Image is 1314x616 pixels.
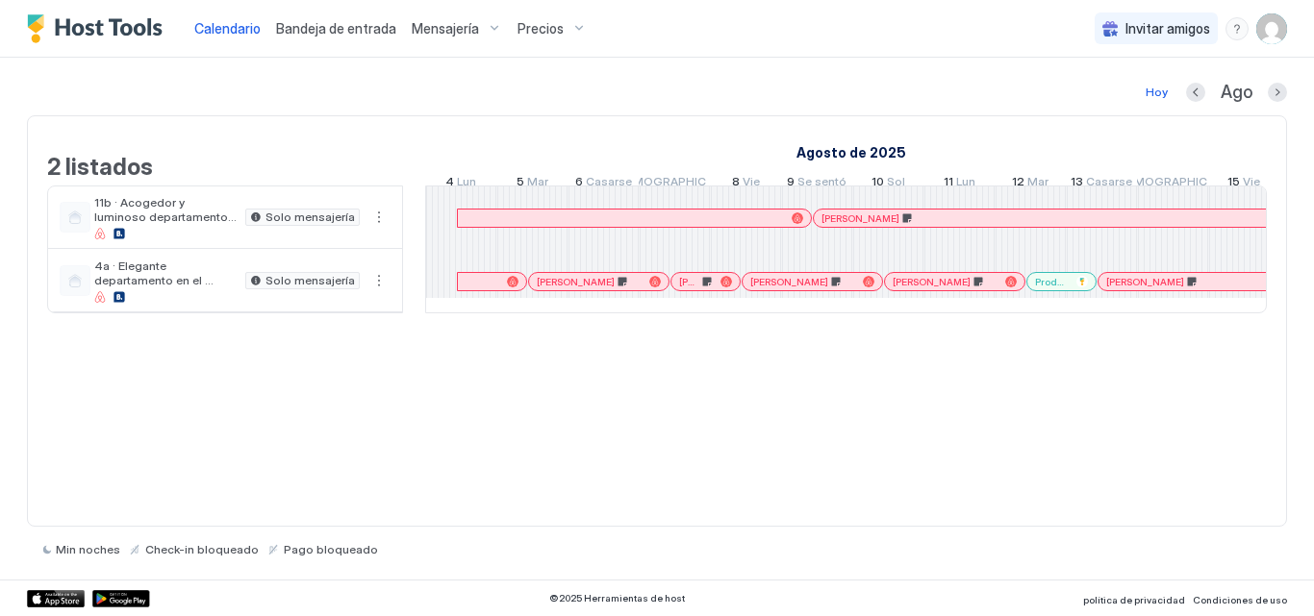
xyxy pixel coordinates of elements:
[94,195,237,238] font: 11b · Acogedor y luminoso departamento en [GEOGRAPHIC_DATA]
[1035,276,1142,287] font: Producciones en masa
[1083,594,1185,605] font: política de privacidad
[732,174,740,188] font: 8
[47,153,153,181] font: 2 listados
[1221,82,1252,102] font: Ago
[939,170,980,198] a: 11 de agosto de 2025
[1227,174,1240,188] font: 15
[559,592,685,604] font: 2025 Herramientas de host
[94,259,214,302] font: 4a · Elegante departamento en el corazón de Recoleta
[679,276,757,287] font: [PERSON_NAME]
[570,170,637,198] a: 6 de agosto de 2025
[743,174,760,188] font: Vie
[284,542,378,556] font: Pago bloqueado
[727,170,765,198] a: 8 de agosto de 2025
[1143,81,1171,104] button: Hoy
[276,20,396,37] font: Bandeja de entrada
[1086,174,1132,188] font: Casarse
[1193,588,1287,608] a: Condiciones de uso
[575,174,583,188] font: 6
[792,138,911,166] a: 4 de agosto de 2025
[92,590,150,607] a: Tienda Google Play
[1071,174,1083,188] font: 13
[1007,170,1053,198] a: 12 de agosto de 2025
[1115,174,1248,188] font: [DEMOGRAPHIC_DATA]
[265,209,355,224] font: Solo mensajería
[750,276,828,287] font: [PERSON_NAME]
[527,174,548,188] font: Mar
[821,212,899,224] font: [PERSON_NAME]
[367,206,391,229] div: menú
[194,18,261,38] a: Calendario
[944,174,953,188] font: 11
[787,174,795,188] font: 9
[867,170,910,198] a: 10 de agosto de 2025
[517,174,524,188] font: 5
[1268,83,1287,102] button: Mes próximo
[1226,17,1249,40] div: menú
[872,174,884,188] font: 10
[586,174,632,188] font: Casarse
[1027,174,1049,188] font: Mar
[893,276,971,287] font: [PERSON_NAME]
[797,174,847,188] font: Se sentó
[412,20,479,37] font: Mensajería
[518,20,564,37] font: Precios
[367,269,391,292] div: menú
[614,174,746,188] font: [DEMOGRAPHIC_DATA]
[441,170,481,198] a: 4 de agosto de 2025
[1186,83,1205,102] button: Mes anterior
[367,269,391,292] button: Más opciones
[265,273,355,287] font: Solo mensajería
[145,542,259,556] font: Check-in bloqueado
[796,144,906,160] font: Agosto de 2025
[549,592,559,604] font: ©
[537,276,615,287] font: [PERSON_NAME]
[1125,20,1210,37] font: Invitar amigos
[1012,174,1024,188] font: 12
[457,174,476,188] font: Lun
[56,542,120,556] font: Min noches
[27,590,85,607] a: Tienda de aplicaciones
[1146,85,1168,99] font: Hoy
[276,18,396,38] a: Bandeja de entrada
[956,174,975,188] font: Lun
[194,20,261,37] font: Calendario
[1193,594,1287,605] font: Condiciones de uso
[1223,170,1265,198] a: 15 de agosto de 2025
[1256,13,1287,44] div: Perfil de usuario
[1083,588,1185,608] a: política de privacidad
[367,206,391,229] button: Más opciones
[887,174,905,188] font: Sol
[1243,174,1260,188] font: Vie
[512,170,553,198] a: 5 de agosto de 2025
[27,14,171,43] a: Logotipo de Host Tools
[1094,170,1252,198] a: 14 de agosto de 2025
[782,170,851,198] a: 9 de agosto de 2025
[1106,276,1184,287] font: [PERSON_NAME]
[1066,170,1137,198] a: 13 de agosto de 2025
[445,174,454,188] font: 4
[598,170,751,198] a: 7 de agosto de 2025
